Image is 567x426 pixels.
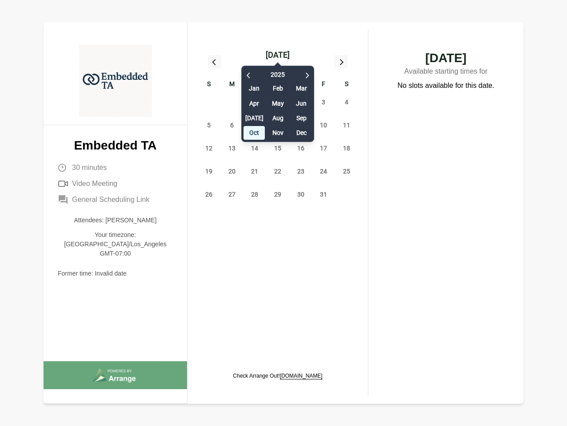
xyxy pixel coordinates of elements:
div: [DATE] [266,49,290,61]
a: [DOMAIN_NAME] [280,373,323,379]
span: Thursday, October 23, 2025 [295,165,307,177]
span: Saturday, October 4, 2025 [340,96,353,108]
span: Sunday, October 19, 2025 [203,165,215,177]
span: Monday, October 27, 2025 [226,188,238,201]
span: Sunday, October 5, 2025 [203,119,215,131]
span: Monday, October 13, 2025 [226,142,238,154]
span: Saturday, October 25, 2025 [340,165,353,177]
p: Check Arrange Out! [233,372,322,379]
span: Saturday, October 18, 2025 [340,142,353,154]
span: Friday, October 10, 2025 [317,119,330,131]
span: Video Meeting [72,178,117,189]
span: Thursday, October 16, 2025 [295,142,307,154]
p: Former time: Invalid date [58,269,173,278]
div: M [220,79,244,91]
span: Friday, October 3, 2025 [317,96,330,108]
span: [DATE] [386,52,506,64]
div: S [335,79,358,91]
span: Tuesday, October 21, 2025 [248,165,261,177]
span: General Scheduling Link [72,194,149,205]
span: Wednesday, October 29, 2025 [272,188,284,201]
span: Monday, October 6, 2025 [226,119,238,131]
div: S [197,79,220,91]
span: Friday, October 31, 2025 [317,188,330,201]
p: Your timezone: [GEOGRAPHIC_DATA]/Los_Angeles GMT-07:00 [58,230,173,258]
span: Wednesday, October 15, 2025 [272,142,284,154]
span: Monday, October 20, 2025 [226,165,238,177]
span: 30 minutes [72,162,107,173]
p: Attendees: [PERSON_NAME] [58,216,173,225]
span: Tuesday, October 28, 2025 [248,188,261,201]
span: Wednesday, October 22, 2025 [272,165,284,177]
span: Sunday, October 12, 2025 [203,142,215,154]
p: No slots available for this date. [398,80,495,91]
span: Friday, October 17, 2025 [317,142,330,154]
span: Thursday, October 30, 2025 [295,188,307,201]
p: Available starting times for [386,64,506,80]
span: Tuesday, October 14, 2025 [248,142,261,154]
span: Friday, October 24, 2025 [317,165,330,177]
span: Saturday, October 11, 2025 [340,119,353,131]
div: F [312,79,335,91]
span: Sunday, October 26, 2025 [203,188,215,201]
p: Embedded TA [58,139,173,152]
